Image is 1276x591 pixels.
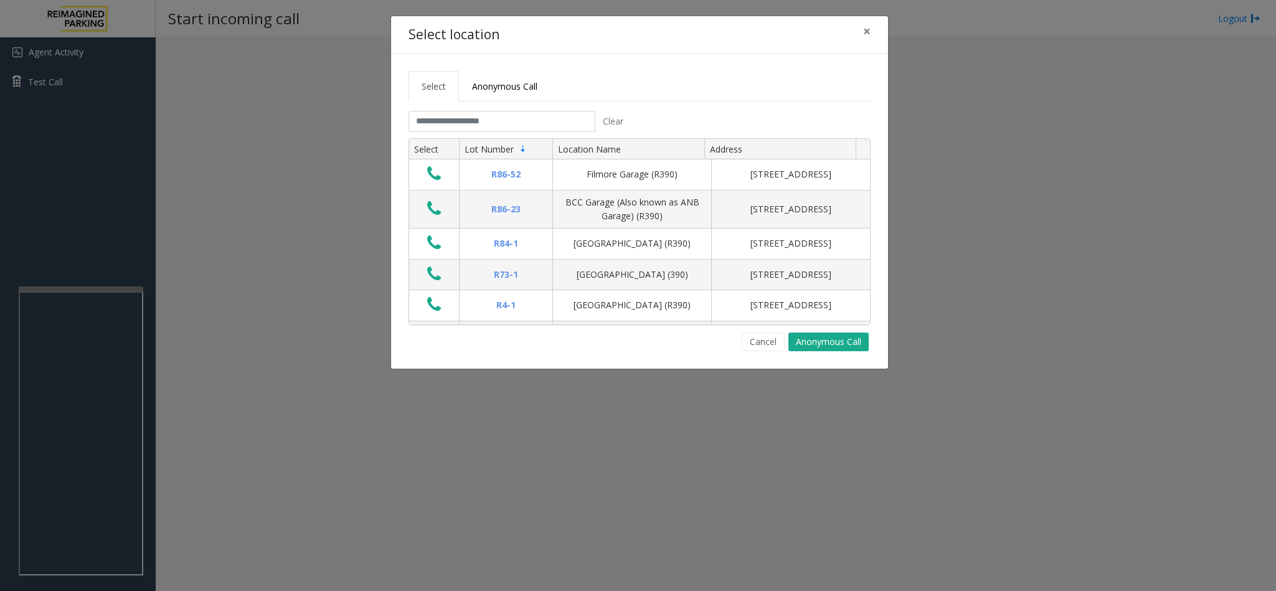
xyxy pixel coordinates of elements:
[409,139,870,324] div: Data table
[422,80,446,92] span: Select
[467,237,545,250] div: R84-1
[788,333,869,351] button: Anonymous Call
[467,168,545,181] div: R86-52
[409,25,499,45] h4: Select location
[472,80,537,92] span: Anonymous Call
[560,196,704,224] div: BCC Garage (Also known as ANB Garage) (R390)
[854,16,879,47] button: Close
[863,22,871,40] span: ×
[719,268,862,281] div: [STREET_ADDRESS]
[560,237,704,250] div: [GEOGRAPHIC_DATA] (R390)
[710,143,742,155] span: Address
[465,143,514,155] span: Lot Number
[560,268,704,281] div: [GEOGRAPHIC_DATA] (390)
[409,71,871,102] ul: Tabs
[560,168,704,181] div: Filmore Garage (R390)
[719,168,862,181] div: [STREET_ADDRESS]
[518,144,528,154] span: Sortable
[467,268,545,281] div: R73-1
[409,139,459,160] th: Select
[467,298,545,312] div: R4-1
[719,202,862,216] div: [STREET_ADDRESS]
[719,298,862,312] div: [STREET_ADDRESS]
[595,111,630,132] button: Clear
[467,202,545,216] div: R86-23
[742,333,785,351] button: Cancel
[560,298,704,312] div: [GEOGRAPHIC_DATA] (R390)
[719,237,862,250] div: [STREET_ADDRESS]
[558,143,621,155] span: Location Name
